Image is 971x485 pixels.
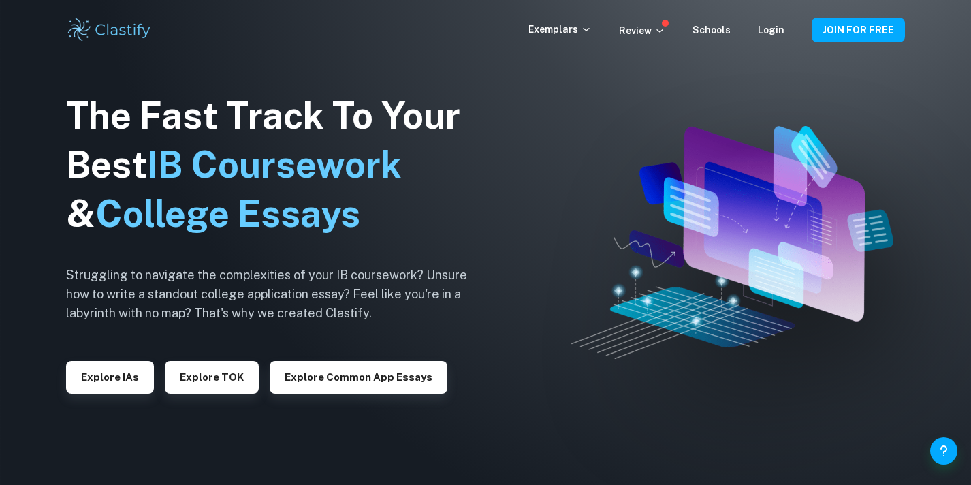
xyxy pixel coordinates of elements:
[758,25,784,35] a: Login
[619,23,665,38] p: Review
[165,370,259,383] a: Explore TOK
[165,361,259,394] button: Explore TOK
[270,361,447,394] button: Explore Common App essays
[930,437,957,465] button: Help and Feedback
[693,25,731,35] a: Schools
[528,22,592,37] p: Exemplars
[270,370,447,383] a: Explore Common App essays
[66,370,154,383] a: Explore IAs
[812,18,905,42] button: JOIN FOR FREE
[95,192,360,235] span: College Essays
[147,143,402,186] span: IB Coursework
[66,361,154,394] button: Explore IAs
[66,266,488,323] h6: Struggling to navigate the complexities of your IB coursework? Unsure how to write a standout col...
[66,91,488,238] h1: The Fast Track To Your Best &
[571,126,893,359] img: Clastify hero
[66,16,153,44] img: Clastify logo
